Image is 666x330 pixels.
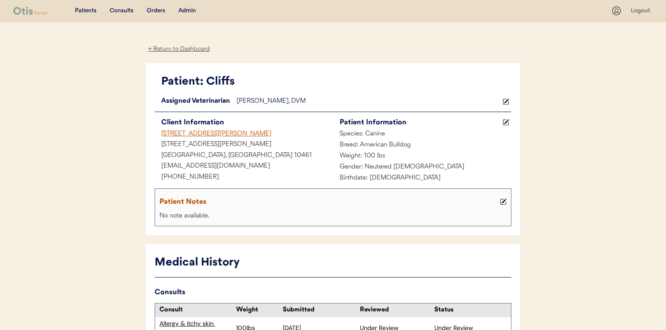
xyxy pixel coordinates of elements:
[157,211,509,222] div: No note available.
[146,44,212,54] div: ← Return to Dashboard
[434,306,507,315] div: Status
[161,74,511,90] div: Patient: Cliffs
[155,255,511,271] div: Medical History
[159,196,498,208] div: Patient Notes
[178,7,196,15] div: Admin
[340,116,500,129] div: Patient Information
[237,96,500,107] div: [PERSON_NAME], DVM
[155,96,237,107] div: Assigned Veterinarian
[631,7,653,15] div: Logout
[333,140,511,151] div: Breed: American Bulldog
[333,151,511,162] div: Weight: 100 lbs
[236,306,281,315] div: Weight
[155,286,511,299] div: Consults
[333,173,511,184] div: Birthdate: [DEMOGRAPHIC_DATA]
[110,7,133,15] div: Consults
[155,172,333,183] div: [PHONE_NUMBER]
[159,306,232,315] div: Consult
[155,161,333,172] div: [EMAIL_ADDRESS][DOMAIN_NAME]
[283,306,355,315] div: Submitted
[147,7,165,15] div: Orders
[155,150,333,161] div: [GEOGRAPHIC_DATA], [GEOGRAPHIC_DATA] 10461
[75,7,96,15] div: Patients
[161,116,333,129] div: Client Information
[155,129,333,140] div: [STREET_ADDRESS][PERSON_NAME]
[155,139,333,150] div: [STREET_ADDRESS][PERSON_NAME]
[333,129,511,140] div: Species: Canine
[333,162,511,173] div: Gender: Neutered [DEMOGRAPHIC_DATA]
[360,306,432,315] div: Reviewed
